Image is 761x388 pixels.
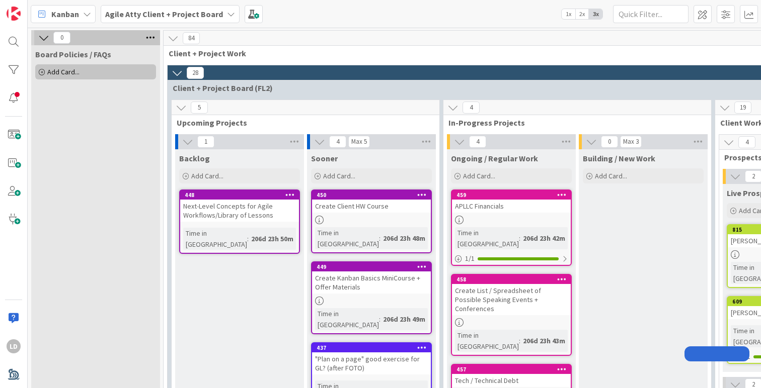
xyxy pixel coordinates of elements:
span: Sooner [311,153,338,163]
div: 449 [317,263,431,270]
div: 450 [312,190,431,200]
div: 457 [452,365,571,374]
div: 448 [185,191,299,199]
div: Tech / Technical Debt [452,374,571,387]
div: APLLC Financials [452,200,571,213]
span: : [379,233,380,244]
div: 448Next-Level Concepts for Agile Workflows/Library of Lessons [180,190,299,222]
span: 0 [601,136,618,148]
span: 2x [575,9,589,19]
div: 1/1 [452,252,571,265]
input: Quick Filter... [613,5,689,23]
div: 458 [452,275,571,284]
span: Add Card... [323,171,355,180]
div: 206d 23h 48m [380,233,428,244]
div: 206d 23h 50m [249,233,296,244]
div: 458Create List / Spreadsheet of Possible Speaking Events + Conferences [452,275,571,315]
div: 457 [456,366,571,373]
div: Time in [GEOGRAPHIC_DATA] [455,227,519,249]
span: 1 / 1 [465,253,475,264]
b: Agile Atty Client + Project Board [105,9,223,19]
div: Max 3 [623,139,639,144]
div: 437 [312,343,431,352]
div: 458 [456,276,571,283]
div: 459 [452,190,571,200]
span: Backlog [179,153,210,163]
div: 206d 23h 42m [520,233,568,244]
div: Time in [GEOGRAPHIC_DATA] [455,330,519,352]
div: 437"Plan on a page" good exercise for GL? (after FOTO) [312,343,431,374]
div: 206d 23h 49m [380,314,428,325]
a: 458Create List / Spreadsheet of Possible Speaking Events + ConferencesTime in [GEOGRAPHIC_DATA]:2... [451,274,572,356]
div: 450Create Client HW Course [312,190,431,213]
div: 437 [317,344,431,351]
span: : [519,233,520,244]
img: avatar [7,367,21,381]
div: Max 5 [351,139,367,144]
div: 206d 23h 43m [520,335,568,346]
span: 4 [469,136,486,148]
a: 449Create Kanban Basics MiniCourse + Offer MaterialsTime in [GEOGRAPHIC_DATA]:206d 23h 49m [311,261,432,334]
span: 0 [53,32,70,44]
span: 19 [734,102,751,114]
a: 450Create Client HW CourseTime in [GEOGRAPHIC_DATA]:206d 23h 48m [311,189,432,253]
span: 28 [187,67,204,79]
span: : [519,335,520,346]
div: Create Client HW Course [312,200,431,213]
span: 84 [183,32,200,44]
span: Add Card... [47,67,80,76]
span: Building / New Work [583,153,655,163]
div: 449 [312,262,431,271]
span: : [379,314,380,325]
span: Add Card... [463,171,495,180]
span: Kanban [51,8,79,20]
span: 5 [191,102,208,114]
div: LD [7,339,21,353]
div: Time in [GEOGRAPHIC_DATA] [315,308,379,330]
div: 449Create Kanban Basics MiniCourse + Offer Materials [312,262,431,294]
span: Board Policies / FAQs [35,49,111,59]
div: 450 [317,191,431,199]
span: 4 [329,136,346,148]
span: Upcoming Projects [177,118,427,128]
div: 457Tech / Technical Debt [452,365,571,387]
span: : [247,233,249,244]
span: 1x [562,9,575,19]
span: In-Progress Projects [448,118,699,128]
a: 448Next-Level Concepts for Agile Workflows/Library of LessonsTime in [GEOGRAPHIC_DATA]:206d 23h 50m [179,189,300,254]
div: Time in [GEOGRAPHIC_DATA] [183,228,247,250]
a: 459APLLC FinancialsTime in [GEOGRAPHIC_DATA]:206d 23h 42m1/1 [451,189,572,266]
div: 459 [456,191,571,199]
div: Time in [GEOGRAPHIC_DATA] [315,227,379,249]
span: 3x [589,9,602,19]
span: Ongoing / Regular Work [451,153,538,163]
img: Visit kanbanzone.com [7,7,21,21]
span: Add Card... [191,171,223,180]
span: 4 [463,102,480,114]
span: Add Card... [595,171,627,180]
div: Next-Level Concepts for Agile Workflows/Library of Lessons [180,200,299,222]
div: Create List / Spreadsheet of Possible Speaking Events + Conferences [452,284,571,315]
div: 459APLLC Financials [452,190,571,213]
div: Create Kanban Basics MiniCourse + Offer Materials [312,271,431,294]
span: 4 [738,136,755,148]
span: 1 [197,136,214,148]
div: "Plan on a page" good exercise for GL? (after FOTO) [312,352,431,374]
div: 448 [180,190,299,200]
